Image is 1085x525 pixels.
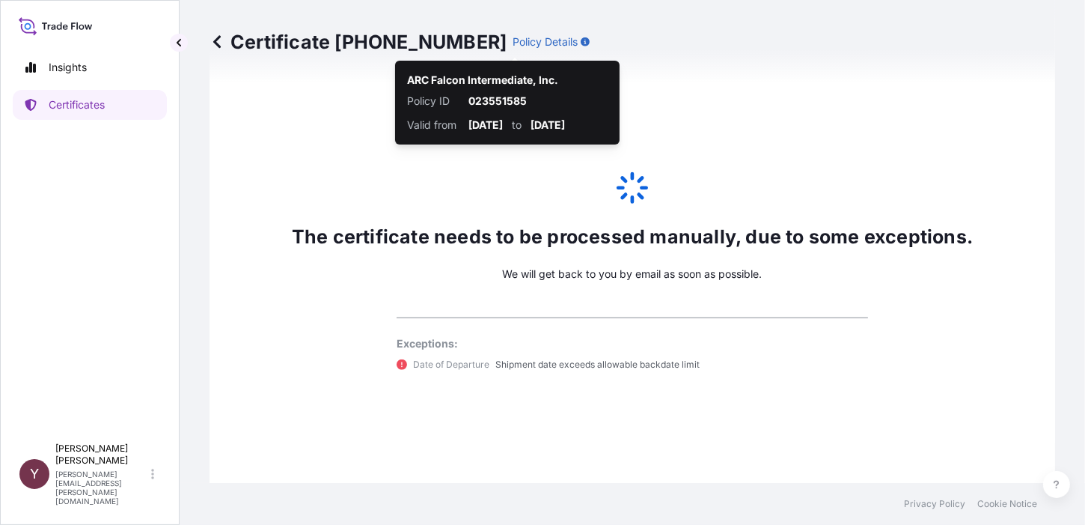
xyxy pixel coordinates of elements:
p: Valid from [407,118,459,133]
p: We will get back to you by email as soon as possible. [503,267,762,282]
a: Cookie Notice [977,498,1037,510]
p: [PERSON_NAME][EMAIL_ADDRESS][PERSON_NAME][DOMAIN_NAME] [55,470,148,506]
p: to [512,118,522,133]
p: Policy ID [407,94,459,109]
a: Privacy Policy [904,498,965,510]
a: Certificates [13,90,167,120]
p: Certificates [49,97,105,112]
p: Shipment date exceeds allowable backdate limit [495,357,700,372]
a: Insights [13,52,167,82]
p: The certificate needs to be processed manually, due to some exceptions. [292,225,973,249]
p: Exceptions: [397,336,868,351]
p: 023551585 [468,94,608,109]
p: Insights [49,60,87,75]
p: [PERSON_NAME] [PERSON_NAME] [55,443,148,467]
p: Certificate [PHONE_NUMBER] [210,30,507,54]
p: ARC Falcon Intermediate, Inc. [407,73,558,88]
p: Date of Departure [413,357,489,372]
p: [DATE] [531,118,565,133]
p: [DATE] [468,118,503,133]
span: Y [30,467,39,482]
p: Policy Details [513,34,578,49]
